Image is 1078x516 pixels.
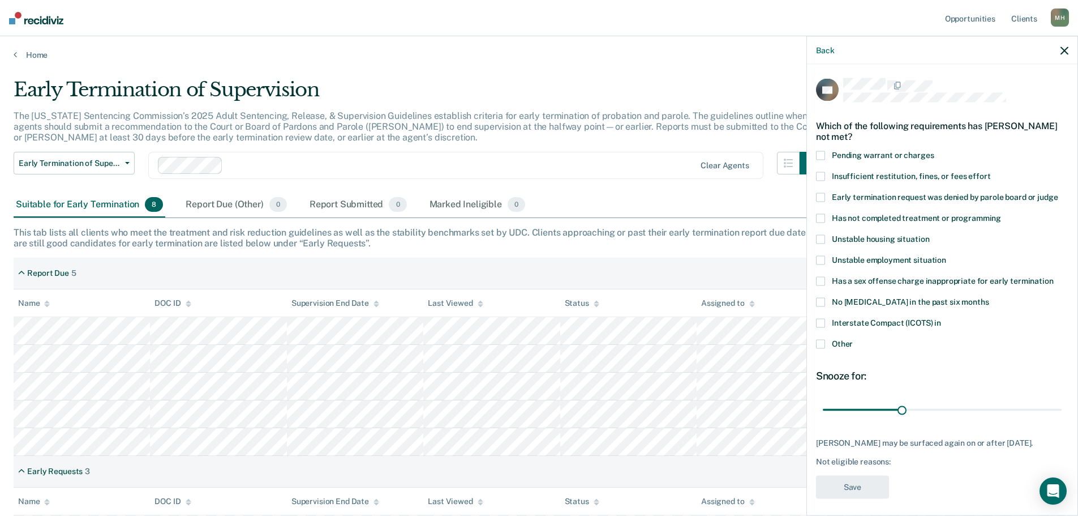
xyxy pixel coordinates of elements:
div: Assigned to [701,497,754,506]
span: Early termination request was denied by parole board or judge [832,192,1058,201]
div: 3 [85,467,90,476]
span: Early Termination of Supervision [19,159,121,168]
span: Unstable employment situation [832,255,946,264]
div: Open Intercom Messenger [1040,477,1067,505]
div: Report Due [27,268,69,278]
div: DOC ID [154,298,191,308]
div: Status [565,298,599,308]
div: Not eligible reasons: [816,457,1068,467]
a: Home [14,50,1064,60]
button: Back [816,45,834,55]
div: M H [1051,8,1069,27]
div: Supervision End Date [291,497,379,506]
span: Other [832,339,853,348]
div: Suitable for Early Termination [14,193,165,218]
div: Early Requests [27,467,83,476]
div: Name [18,298,50,308]
div: 5 [71,268,76,278]
div: This tab lists all clients who meet the treatment and risk reduction guidelines as well as the st... [14,227,1064,249]
div: Name [18,497,50,506]
span: Insufficient restitution, fines, or fees effort [832,171,990,180]
span: Pending warrant or charges [832,150,934,159]
span: 8 [145,197,163,212]
span: Has not completed treatment or programming [832,213,1001,222]
div: Clear agents [701,161,749,170]
div: Marked Ineligible [427,193,528,218]
div: Which of the following requirements has [PERSON_NAME] not met? [816,111,1068,151]
div: Report Submitted [307,193,409,218]
div: Supervision End Date [291,298,379,308]
div: Last Viewed [428,497,483,506]
img: Recidiviz [9,12,63,24]
span: No [MEDICAL_DATA] in the past six months [832,297,989,306]
span: Interstate Compact (ICOTS) in [832,318,941,327]
div: Status [565,497,599,506]
div: Assigned to [701,298,754,308]
span: Has a sex offense charge inappropriate for early termination [832,276,1054,285]
div: [PERSON_NAME] may be surfaced again on or after [DATE]. [816,438,1068,447]
button: Save [816,475,889,498]
p: The [US_STATE] Sentencing Commission’s 2025 Adult Sentencing, Release, & Supervision Guidelines e... [14,110,819,143]
div: Last Viewed [428,298,483,308]
div: DOC ID [154,497,191,506]
span: Unstable housing situation [832,234,929,243]
div: Snooze for: [816,369,1068,382]
span: 0 [389,197,406,212]
div: Report Due (Other) [183,193,289,218]
div: Early Termination of Supervision [14,78,822,110]
span: 0 [269,197,287,212]
span: 0 [508,197,525,212]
